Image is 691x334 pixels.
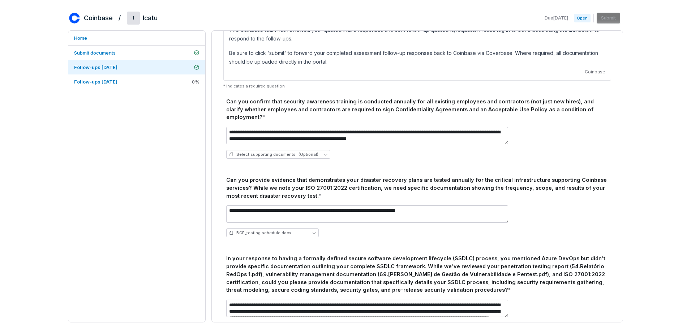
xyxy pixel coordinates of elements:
span: Follow-ups [DATE] [74,79,117,85]
span: Due [DATE] [545,15,568,21]
span: Select supporting documents [229,152,318,157]
h2: / [119,12,121,22]
span: BCP_testing schedule.docx [236,230,291,236]
p: Be sure to click 'submit' to forward your completed assessment follow-up responses back to Coinba... [229,49,605,66]
h2: Coinbase [84,13,113,23]
div: Can you provide evidence that demonstrates your disaster recovery plans are tested annually for t... [226,176,608,200]
span: Open [574,14,591,22]
span: Coinbase [585,69,605,75]
span: 0 % [192,78,199,85]
div: Can you confirm that security awareness training is conducted annually for all existing employees... [226,98,608,121]
span: Follow-ups [DATE] [74,64,117,70]
a: Home [68,31,205,45]
span: Submit documents [74,50,116,56]
p: The Coinbase team has reviewed your questionnaire responses and sent follow-up questions/requests... [229,26,605,43]
div: In your response to having a formally defined secure software development lifecycle (SSDLC) proce... [226,254,608,294]
a: Follow-ups [DATE]0% [68,74,205,89]
p: * indicates a required question [223,83,611,89]
a: Submit documents [68,46,205,60]
span: (Optional) [299,152,318,157]
h2: Icatu [143,13,158,23]
span: — [579,69,583,75]
a: Follow-ups [DATE] [68,60,205,74]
